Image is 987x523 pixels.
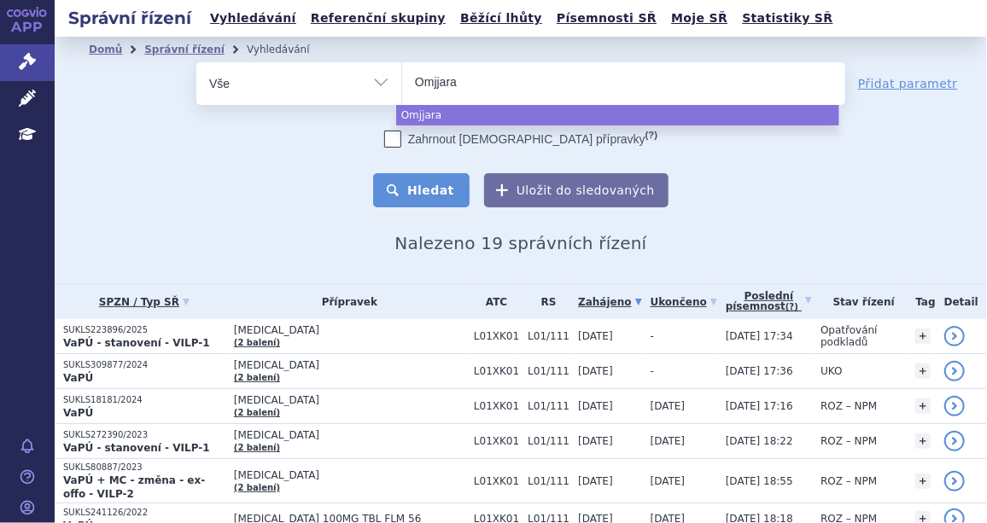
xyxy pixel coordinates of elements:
li: Vyhledávání [247,37,332,62]
span: [MEDICAL_DATA] [234,469,465,481]
span: ROZ – NPM [821,435,877,447]
span: [DATE] [651,435,686,447]
strong: VaPÚ [63,372,93,384]
span: L01XK01 [474,475,519,487]
a: Poslednípísemnost(?) [726,284,812,319]
span: [DATE] 17:36 [726,365,793,377]
span: L01/111 [528,330,569,342]
a: Vyhledávání [205,7,301,30]
span: [DATE] 18:22 [726,435,793,447]
span: [DATE] [578,435,613,447]
span: L01XK01 [474,400,519,412]
a: (2 balení) [234,373,280,382]
span: [DATE] [578,365,613,377]
a: (2 balení) [234,338,280,347]
span: Opatřování podkladů [821,324,878,348]
abbr: (?) [786,302,798,312]
a: (2 balení) [234,443,280,452]
th: ATC [465,284,519,319]
span: [DATE] 17:16 [726,400,793,412]
span: - [651,330,654,342]
span: [DATE] [578,475,613,487]
a: Referenční skupiny [306,7,451,30]
a: Správní řízení [144,44,225,55]
span: [MEDICAL_DATA] [234,394,465,406]
a: Moje SŘ [666,7,733,30]
span: [DATE] 18:55 [726,475,793,487]
a: detail [944,431,965,451]
a: + [915,398,931,414]
span: L01/111 [528,365,569,377]
a: Zahájeno [578,290,641,314]
a: Statistiky SŘ [737,7,838,30]
span: [MEDICAL_DATA] [234,429,465,441]
a: detail [944,471,965,491]
p: SUKLS272390/2023 [63,429,225,441]
label: Zahrnout [DEMOGRAPHIC_DATA] přípravky [384,131,657,148]
p: SUKLS309877/2024 [63,359,225,371]
a: detail [944,396,965,416]
span: ROZ – NPM [821,475,877,487]
button: Hledat [373,173,470,207]
span: Nalezeno 19 správních řízení [394,233,646,253]
h2: Správní řízení [55,6,205,30]
a: + [915,328,931,344]
button: Uložit do sledovaných [484,173,669,207]
span: L01/111 [528,435,569,447]
a: + [915,474,931,489]
span: ROZ – NPM [821,400,877,412]
a: Přidat parametr [858,75,958,92]
a: (2 balení) [234,408,280,417]
a: detail [944,361,965,381]
span: [DATE] [578,400,613,412]
a: + [915,433,931,449]
p: SUKLS223896/2025 [63,324,225,336]
th: Přípravek [225,284,465,319]
strong: VaPÚ - stanovení - VILP-1 [63,337,210,349]
a: (2 balení) [234,483,280,492]
th: Stav řízení [812,284,907,319]
span: L01/111 [528,400,569,412]
a: Ukončeno [651,290,717,314]
span: L01XK01 [474,365,519,377]
a: Běžící lhůty [455,7,547,30]
span: [DATE] 17:34 [726,330,793,342]
a: SPZN / Typ SŘ [63,290,225,314]
p: SUKLS241126/2022 [63,507,225,519]
strong: VaPÚ [63,407,93,419]
p: SUKLS18181/2024 [63,394,225,406]
a: + [915,363,931,379]
span: UKO [821,365,842,377]
span: L01/111 [528,475,569,487]
a: detail [944,326,965,346]
span: [DATE] [651,475,686,487]
a: Domů [89,44,122,55]
abbr: (?) [645,130,657,141]
strong: VaPÚ + MC - změna - ex-offo - VILP-2 [63,474,205,500]
p: SUKLS80887/2023 [63,462,225,474]
th: Tag [907,284,935,319]
span: [DATE] [651,400,686,412]
span: [DATE] [578,330,613,342]
span: [MEDICAL_DATA] [234,359,465,371]
a: Písemnosti SŘ [552,7,662,30]
span: L01XK01 [474,435,519,447]
span: [MEDICAL_DATA] [234,324,465,336]
th: RS [519,284,569,319]
li: Omjjara [396,105,839,125]
strong: VaPÚ - stanovení - VILP-1 [63,442,210,454]
th: Detail [936,284,987,319]
span: - [651,365,654,377]
span: L01XK01 [474,330,519,342]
